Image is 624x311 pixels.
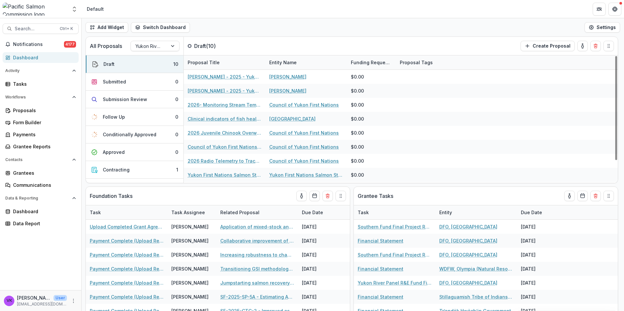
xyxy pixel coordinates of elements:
div: [PERSON_NAME] [171,237,209,244]
div: Due Date [517,209,546,216]
div: Task Assignee [167,205,216,219]
div: $0.00 [351,87,364,94]
p: All Proposals [90,42,122,50]
a: [PERSON_NAME] - 2025 - Yukon River Panel R&E Fund - Project Proposal Form 2026 [188,73,261,80]
div: Grantees [13,170,73,176]
div: $0.00 [351,73,364,80]
a: Payment Complete (Upload Remittance Advice) [90,279,164,286]
a: Council of Yukon First Nations [269,129,339,136]
button: Add Widget [86,22,128,33]
a: Yukon River Panel R&E Fund Final Project Report [358,279,431,286]
div: Task [354,209,373,216]
p: Foundation Tasks [90,192,133,200]
div: Proposal Title [184,59,224,66]
div: Funding Requested [347,55,396,69]
div: Dashboard [13,54,73,61]
a: Payments [3,129,79,140]
div: Dashboard [13,208,73,215]
button: More [70,297,77,305]
div: 10 [173,61,178,67]
div: $0.00 [351,143,364,150]
span: Data & Reporting [5,196,70,200]
a: Council of Yukon First Nations [269,101,339,108]
div: 0 [175,131,178,138]
a: DFO, [GEOGRAPHIC_DATA] [439,279,497,286]
div: $0.00 [351,129,364,136]
div: $0.00 [351,171,364,178]
div: Due Date [298,205,347,219]
a: Grantees [3,168,79,178]
div: Related Proposal [216,205,298,219]
div: Grantee Reports [13,143,73,150]
a: Payment Complete (Upload Remittance Advice) [90,265,164,272]
div: $0.00 [351,101,364,108]
span: 4177 [64,41,76,48]
a: Dashboard [3,206,79,217]
a: Proposals [3,105,79,116]
a: Upload Completed Grant Agreements [90,223,164,230]
button: Draft10 [86,55,183,73]
div: Entity [435,205,517,219]
a: Application of mixed-stock analysis for Yukon River fall chum salmon [220,223,294,230]
button: Get Help [608,3,621,16]
div: Victor Keong [7,299,12,303]
div: 0 [175,113,178,120]
button: Approved0 [86,143,183,161]
span: Workflows [5,95,70,99]
div: [DATE] [298,220,347,234]
a: Council of Yukon First Nations [269,157,339,164]
div: [DATE] [298,262,347,276]
div: Ctrl + K [58,25,74,32]
div: Approved [103,149,125,155]
button: Calendar [577,191,588,201]
button: Delete card [590,191,601,201]
div: 0 [175,78,178,85]
button: Conditionally Approved0 [86,126,183,143]
div: Task [86,205,167,219]
div: Form Builder [13,119,73,126]
div: Due Date [517,205,566,219]
div: Entity Name [265,55,347,69]
button: Submission Review0 [86,91,183,108]
div: Due Date [298,209,327,216]
button: Delete card [590,41,601,51]
div: [PERSON_NAME] [171,223,209,230]
div: [PERSON_NAME] [171,293,209,300]
a: 2026- Monitoring Stream Temperature in Canadian Yukon River Chinook Salmon Spawning and Migration... [188,101,261,108]
button: Follow Up0 [86,108,183,126]
a: Data Report [3,218,79,229]
div: Communications [13,182,73,188]
a: SF-2025-SP-5A - Estimating Aggregate Coho Salmon Escapement to the Lower Fraser Management Unit (... [220,293,294,300]
a: Yukon First Nations Salmon Stewardship Alliance [269,171,343,178]
a: Clinical indicators of fish health in [GEOGRAPHIC_DATA] Chinook; Data dissemination towards non-l... [188,115,261,122]
button: Drag [603,41,614,51]
div: Task [86,209,105,216]
a: Stillaguamish Tribe of Indians-Ntrl Resources Dept [439,293,513,300]
button: Open Data & Reporting [3,193,79,203]
div: Funding Requested [347,59,396,66]
a: Southern Fund Final Project Report [358,251,431,258]
div: Task [354,205,435,219]
button: Calendar [309,191,320,201]
div: Submission Review [103,96,147,103]
div: Submitted [103,78,126,85]
button: Notifications4177 [3,39,79,50]
a: DFO, [GEOGRAPHIC_DATA] [439,251,497,258]
div: Proposal Tags [396,55,477,69]
a: Form Builder [3,117,79,128]
div: Related Proposal [216,209,263,216]
a: Yukon First Nations Salmon Stewardship Alliance - 2025 - Yukon River Panel R&E Fund - Project Pro... [188,171,261,178]
div: Task Assignee [167,209,209,216]
div: [DATE] [517,262,566,276]
a: WDFW, Olympia (Natural Resources Building, [STREET_ADDRESS][US_STATE] [439,265,513,272]
div: [DATE] [517,276,566,290]
a: Jumpstarting salmon recovery above the Toutle Sediment Dam – planning for recolonization in a key... [220,279,294,286]
button: Drag [603,191,614,201]
button: Open Contacts [3,155,79,165]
